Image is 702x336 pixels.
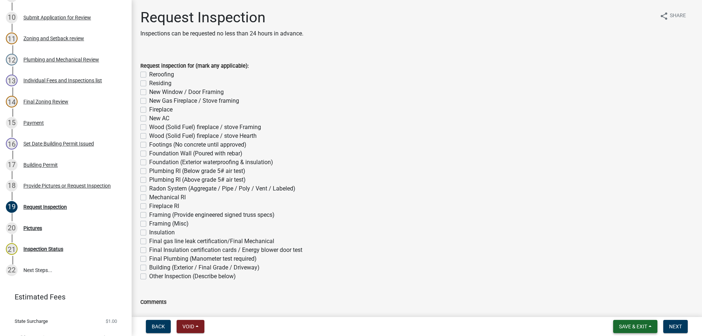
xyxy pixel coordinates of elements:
[149,263,260,272] label: Building (Exterior / Final Grade / Driveway)
[6,54,18,65] div: 12
[149,254,257,263] label: Final Plumbing (Manometer test required)
[149,123,261,132] label: Wood (Solid Fuel) fireplace / stove Framing
[613,320,657,333] button: Save & Exit
[654,9,692,23] button: shareShare
[106,319,117,324] span: $1.00
[23,141,94,146] div: Set Date Building Permit Issued
[663,320,688,333] button: Next
[149,228,175,237] label: Insulation
[6,159,18,171] div: 17
[6,243,18,255] div: 21
[149,149,242,158] label: Foundation Wall (Poured with rebar)
[6,138,18,150] div: 16
[23,120,44,125] div: Payment
[149,175,246,184] label: Plumbing RI (Above grade 5# air test)
[23,78,102,83] div: Individual Fees and Inspections list
[6,75,18,86] div: 13
[23,204,67,209] div: Request Inspection
[23,162,58,167] div: Building Permit
[149,88,224,97] label: New Window / Door Framing
[6,180,18,192] div: 18
[23,183,111,188] div: Provide Pictures or Request Inspection
[149,219,189,228] label: Framing (Misc)
[146,320,171,333] button: Back
[149,79,171,88] label: Residing
[149,167,245,175] label: Plumbing RI (Below grade 5# air test)
[660,12,668,20] i: share
[6,222,18,234] div: 20
[149,184,295,193] label: Radon System (Aggregate / Pipe / Poly / Vent / Labeled)
[23,57,99,62] div: Plumbing and Mechanical Review
[149,237,274,246] label: Final gas line leak certification/Final Mechanical
[23,36,84,41] div: Zoning and Setback review
[23,99,68,104] div: Final Zoning Review
[670,12,686,20] span: Share
[6,264,18,276] div: 22
[6,290,120,304] a: Estimated Fees
[149,70,174,79] label: Reroofing
[619,324,647,329] span: Save & Exit
[152,324,165,329] span: Back
[6,12,18,23] div: 10
[177,320,204,333] button: Void
[149,158,273,167] label: Foundation (Exterior waterproofing & insulation)
[6,201,18,213] div: 19
[140,300,166,305] label: Comments
[23,15,91,20] div: Submit Application for Review
[149,246,302,254] label: Final Insulation certification cards / Energy blower door test
[149,272,236,281] label: Other Inspection (Describe below)
[149,97,239,105] label: New Gas Fireplace / Stove framing
[149,114,169,123] label: New AC
[6,33,18,44] div: 11
[149,202,179,211] label: Fireplace RI
[23,246,63,252] div: Inspection Status
[669,324,682,329] span: Next
[149,211,275,219] label: Framing (Provide engineered signed truss specs)
[149,132,257,140] label: Wood (Solid Fuel) fireplace / stove Hearth
[6,117,18,129] div: 15
[140,9,303,26] h1: Request Inspection
[182,324,194,329] span: Void
[15,319,48,324] span: State Surcharge
[140,29,303,38] p: Inspections can be requested no less than 24 hours in advance.
[149,105,173,114] label: Fireplace
[6,96,18,107] div: 14
[149,193,186,202] label: Mechanical RI
[140,64,249,69] label: Request inspection for (mark any applicable):
[23,226,42,231] div: Pictures
[149,140,246,149] label: Footings (No concrete until approved)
